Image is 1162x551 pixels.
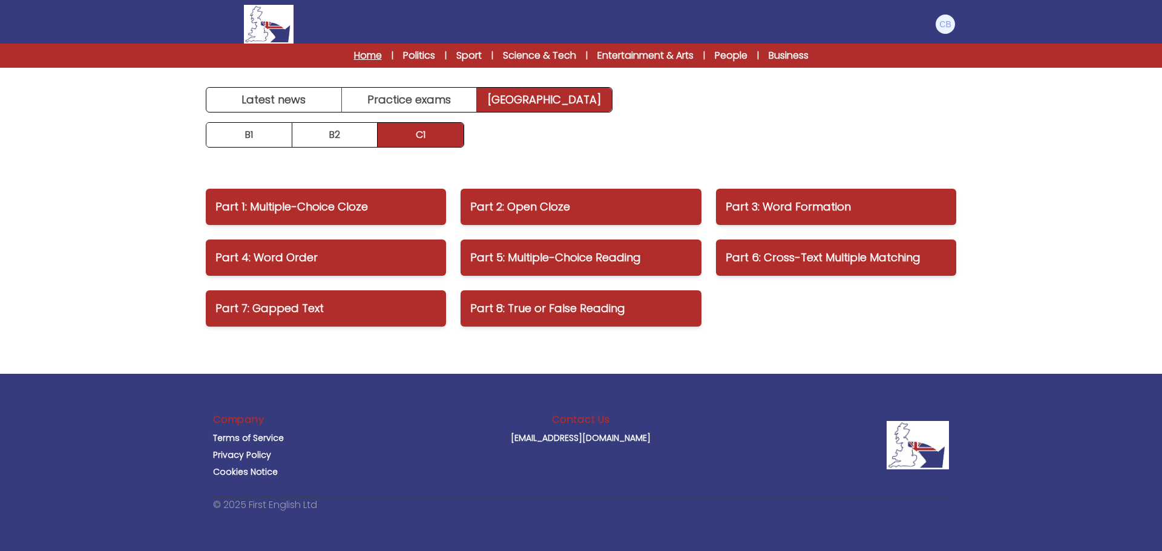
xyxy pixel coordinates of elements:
a: Part 4: Word Order [206,240,446,276]
a: Part 5: Multiple-Choice Reading [461,240,701,276]
a: Entertainment & Arts [597,48,694,63]
span: | [703,50,705,62]
a: Part 6: Cross-Text Multiple Matching [716,240,956,276]
span: | [392,50,393,62]
img: Charlotte Bowler [936,15,955,34]
a: Cookies Notice [213,466,278,478]
h3: Contact Us [552,412,610,427]
a: B2 [292,123,378,147]
a: Home [354,48,382,63]
a: Politics [403,48,435,63]
a: People [715,48,747,63]
a: Logo [206,5,332,44]
a: Practice exams [342,88,478,112]
a: Science & Tech [503,48,576,63]
a: Part 1: Multiple-Choice Cloze [206,189,446,225]
img: Logo [244,5,294,44]
a: Latest news [206,88,342,112]
p: Part 8: True or False Reading [470,300,691,317]
p: Part 2: Open Cloze [470,198,691,215]
img: Company Logo [887,421,949,469]
span: | [491,50,493,62]
span: | [757,50,759,62]
a: B1 [206,123,292,147]
a: Sport [456,48,482,63]
a: Part 7: Gapped Text [206,290,446,327]
p: © 2025 First English Ltd [213,498,317,512]
a: Privacy Policy [213,449,271,461]
span: | [586,50,588,62]
h3: Company [213,412,264,427]
a: C1 [378,123,464,147]
a: [GEOGRAPHIC_DATA] [477,88,612,112]
p: Part 7: Gapped Text [215,300,436,317]
span: | [445,50,447,62]
p: Part 5: Multiple-Choice Reading [470,249,691,266]
p: Part 1: Multiple-Choice Cloze [215,198,436,215]
a: Business [769,48,809,63]
p: Part 4: Word Order [215,249,436,266]
a: [EMAIL_ADDRESS][DOMAIN_NAME] [511,432,651,444]
a: Part 2: Open Cloze [461,189,701,225]
p: Part 6: Cross-Text Multiple Matching [726,249,947,266]
p: Part 3: Word Formation [726,198,947,215]
a: Part 8: True or False Reading [461,290,701,327]
a: Terms of Service [213,432,284,444]
a: Part 3: Word Formation [716,189,956,225]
